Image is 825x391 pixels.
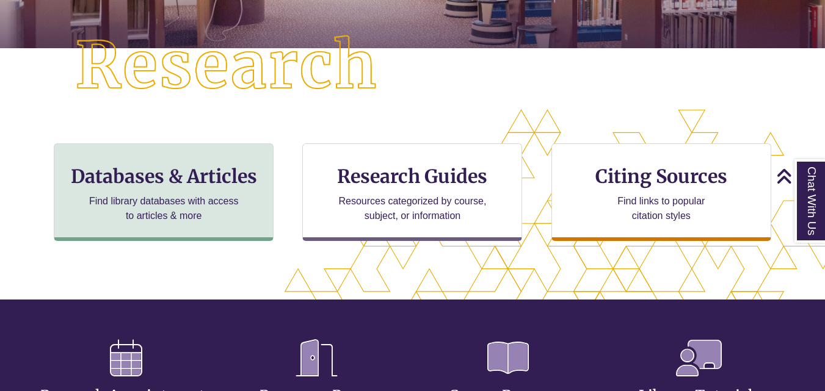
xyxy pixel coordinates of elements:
[64,165,263,188] h3: Databases & Articles
[302,143,522,241] a: Research Guides Resources categorized by course, subject, or information
[333,194,492,223] p: Resources categorized by course, subject, or information
[587,165,736,188] h3: Citing Sources
[601,194,721,223] p: Find links to popular citation styles
[776,168,822,184] a: Back to Top
[42,2,413,131] img: Research
[54,143,274,241] a: Databases & Articles Find library databases with access to articles & more
[313,165,512,188] h3: Research Guides
[84,194,244,223] p: Find library databases with access to articles & more
[551,143,771,241] a: Citing Sources Find links to popular citation styles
